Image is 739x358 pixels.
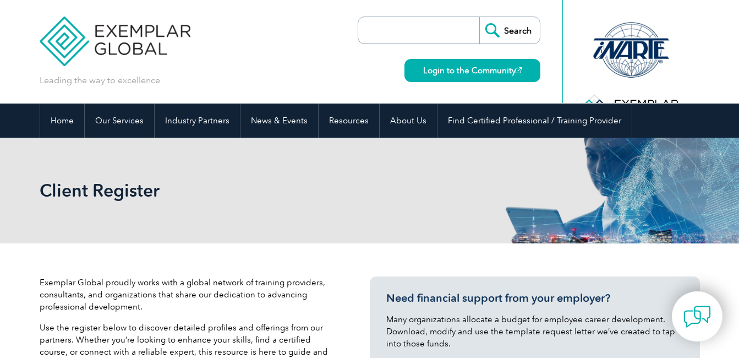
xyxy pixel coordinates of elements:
a: News & Events [240,104,318,138]
a: About Us [380,104,437,138]
a: Login to the Community [404,59,540,82]
img: contact-chat.png [683,303,711,330]
a: Industry Partners [155,104,240,138]
p: Leading the way to excellence [40,74,160,86]
a: Our Services [85,104,154,138]
img: open_square.png [516,67,522,73]
h2: Client Register [40,182,502,199]
a: Home [40,104,84,138]
input: Search [479,17,540,44]
a: Resources [319,104,379,138]
p: Exemplar Global proudly works with a global network of training providers, consultants, and organ... [40,276,337,313]
a: Find Certified Professional / Training Provider [437,104,632,138]
h3: Need financial support from your employer? [386,291,683,305]
p: Many organizations allocate a budget for employee career development. Download, modify and use th... [386,313,683,350]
